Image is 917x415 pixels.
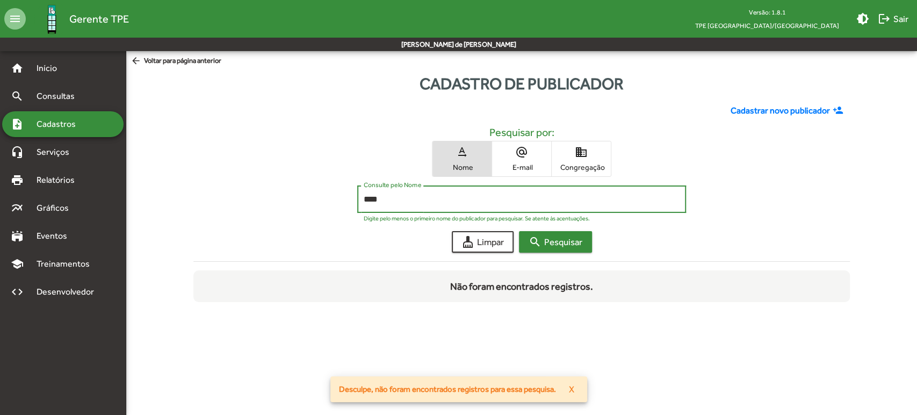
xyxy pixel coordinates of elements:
[456,146,468,159] mat-icon: text_rotation_none
[30,174,89,187] span: Relatórios
[515,146,528,159] mat-icon: alternate_email
[554,162,608,172] span: Congregação
[11,230,24,242] mat-icon: stadium
[34,2,69,37] img: Logo
[873,9,913,28] button: Sair
[495,162,548,172] span: E-mail
[11,202,24,214] mat-icon: multiline_chart
[461,232,504,252] span: Limpar
[30,257,103,270] span: Treinamentos
[30,118,90,131] span: Cadastros
[30,62,73,75] span: Início
[832,105,846,117] mat-icon: person_add
[11,90,24,103] mat-icon: search
[202,126,842,139] h5: Pesquisar por:
[131,55,144,67] mat-icon: arrow_back
[552,141,611,176] button: Congregação
[11,146,24,159] mat-icon: headset_mic
[519,231,592,253] button: Pesquisar
[452,231,514,253] button: Limpar
[4,8,26,30] mat-icon: menu
[461,235,474,248] mat-icon: cleaning_services
[30,90,89,103] span: Consultas
[687,5,848,19] div: Versão: 1.8.1
[435,162,489,172] span: Nome
[560,380,583,399] button: X
[450,270,593,302] div: Não foram encontrados registros.
[569,380,574,399] span: X
[529,232,582,252] span: Pesquisar
[11,174,24,187] mat-icon: print
[575,146,588,159] mat-icon: domain
[856,12,869,25] mat-icon: brightness_medium
[878,12,891,25] mat-icon: logout
[30,202,83,214] span: Gráficos
[26,2,129,37] a: Gerente TPE
[492,141,551,176] button: E-mail
[339,384,556,395] span: Desculpe, não foram encontrados registros para essa pesquisa.
[131,55,221,67] span: Voltar para página anterior
[30,230,82,242] span: Eventos
[126,71,917,96] div: Cadastro de publicador
[878,9,908,28] span: Sair
[11,285,24,298] mat-icon: code
[11,118,24,131] mat-icon: note_add
[730,104,829,117] span: Cadastrar novo publicador
[30,146,84,159] span: Serviços
[432,141,492,176] button: Nome
[11,62,24,75] mat-icon: home
[529,235,541,248] mat-icon: search
[69,10,129,27] span: Gerente TPE
[30,285,106,298] span: Desenvolvedor
[364,215,589,221] mat-hint: Digite pelo menos o primeiro nome do publicador para pesquisar. Se atente às acentuações.
[11,257,24,270] mat-icon: school
[687,19,848,32] span: TPE [GEOGRAPHIC_DATA]/[GEOGRAPHIC_DATA]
